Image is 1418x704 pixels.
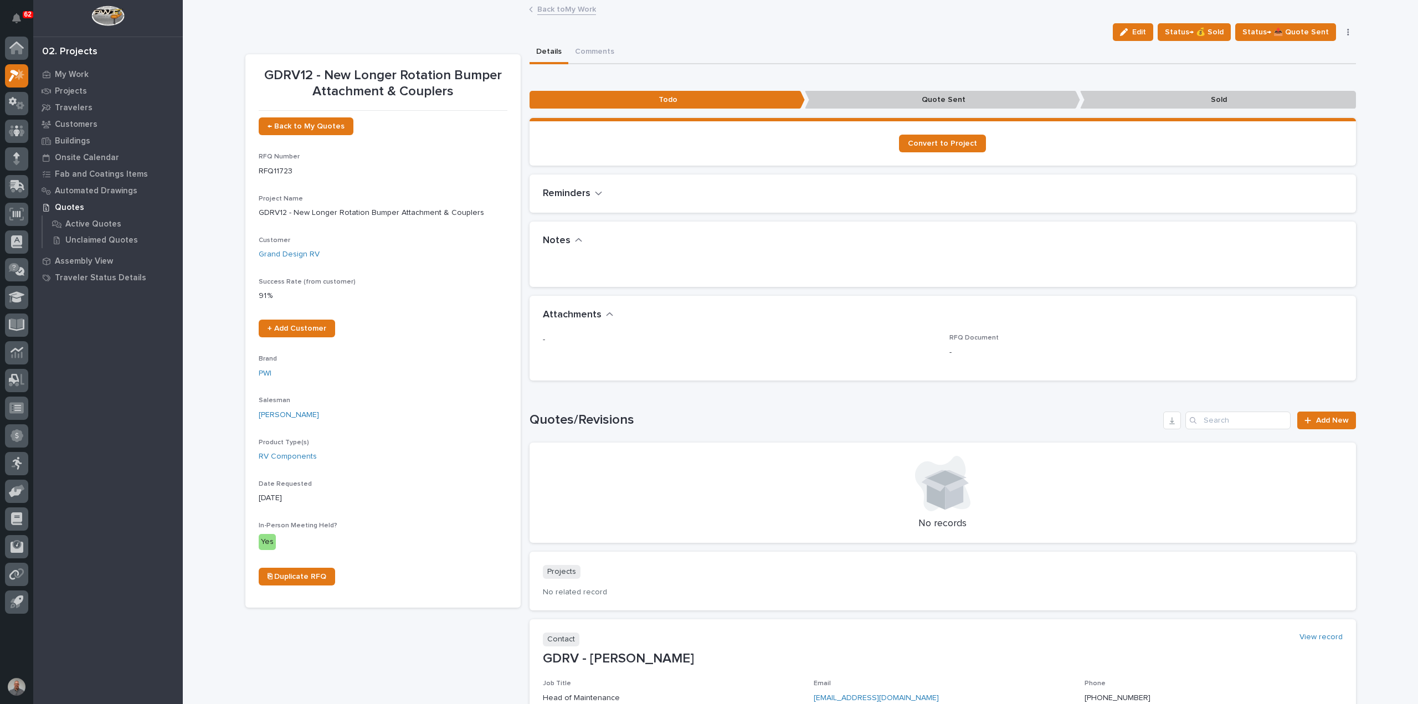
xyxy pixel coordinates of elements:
[91,6,124,26] img: Workspace Logo
[33,99,183,116] a: Travelers
[543,565,580,579] p: Projects
[24,11,32,18] p: 62
[1165,25,1224,39] span: Status→ 💰 Sold
[268,573,326,580] span: ⎘ Duplicate RFQ
[259,397,290,404] span: Salesman
[43,216,183,232] a: Active Quotes
[805,91,1080,109] p: Quote Sent
[1185,412,1291,429] input: Search
[33,253,183,269] a: Assembly View
[899,135,986,152] a: Convert to Project
[568,41,621,64] button: Comments
[1113,23,1153,41] button: Edit
[543,518,1343,530] p: No records
[543,235,583,247] button: Notes
[55,186,137,196] p: Automated Drawings
[530,412,1159,428] h1: Quotes/Revisions
[259,279,356,285] span: Success Rate (from customer)
[543,680,571,687] span: Job Title
[33,132,183,149] a: Buildings
[1085,680,1106,687] span: Phone
[268,122,345,130] span: ← Back to My Quotes
[259,492,507,504] p: [DATE]
[1316,417,1349,424] span: Add New
[814,680,831,687] span: Email
[530,91,805,109] p: Todo
[1297,412,1355,429] a: Add New
[65,235,138,245] p: Unclaimed Quotes
[55,70,89,80] p: My Work
[268,325,326,332] span: + Add Customer
[42,46,97,58] div: 02. Projects
[1158,23,1231,41] button: Status→ 💰 Sold
[55,136,90,146] p: Buildings
[33,182,183,199] a: Automated Drawings
[5,675,28,698] button: users-avatar
[55,256,113,266] p: Assembly View
[33,199,183,215] a: Quotes
[33,269,183,286] a: Traveler Status Details
[55,120,97,130] p: Customers
[259,237,290,244] span: Customer
[1242,25,1329,39] span: Status→ 📤 Quote Sent
[537,2,596,15] a: Back toMy Work
[55,169,148,179] p: Fab and Coatings Items
[259,207,507,219] p: GDRV12 - New Longer Rotation Bumper Attachment & Couplers
[259,290,507,302] p: 91 %
[543,309,602,321] h2: Attachments
[55,86,87,96] p: Projects
[259,249,320,260] a: Grand Design RV
[1085,694,1150,702] a: [PHONE_NUMBER]
[543,588,1343,597] p: No related record
[43,232,183,248] a: Unclaimed Quotes
[33,149,183,166] a: Onsite Calendar
[1299,633,1343,642] a: View record
[33,66,183,83] a: My Work
[55,103,93,113] p: Travelers
[543,188,590,200] h2: Reminders
[259,534,276,550] div: Yes
[543,309,614,321] button: Attachments
[259,368,271,379] a: PWI
[259,356,277,362] span: Brand
[949,335,999,341] span: RFQ Document
[543,334,936,346] p: -
[908,140,977,147] span: Convert to Project
[1080,91,1355,109] p: Sold
[259,409,319,421] a: [PERSON_NAME]
[259,320,335,337] a: + Add Customer
[1132,27,1146,37] span: Edit
[259,68,507,100] p: GDRV12 - New Longer Rotation Bumper Attachment & Couplers
[33,116,183,132] a: Customers
[543,651,1343,667] p: GDRV - [PERSON_NAME]
[543,188,603,200] button: Reminders
[1235,23,1336,41] button: Status→ 📤 Quote Sent
[55,203,84,213] p: Quotes
[259,522,337,529] span: In-Person Meeting Held?
[259,481,312,487] span: Date Requested
[5,7,28,30] button: Notifications
[33,166,183,182] a: Fab and Coatings Items
[543,235,571,247] h2: Notes
[949,347,1343,358] p: -
[814,694,939,702] a: [EMAIL_ADDRESS][DOMAIN_NAME]
[259,451,317,463] a: RV Components
[33,83,183,99] a: Projects
[259,439,309,446] span: Product Type(s)
[14,13,28,31] div: Notifications62
[65,219,121,229] p: Active Quotes
[530,41,568,64] button: Details
[259,153,300,160] span: RFQ Number
[259,117,353,135] a: ← Back to My Quotes
[259,568,335,585] a: ⎘ Duplicate RFQ
[543,633,579,646] p: Contact
[55,273,146,283] p: Traveler Status Details
[259,196,303,202] span: Project Name
[55,153,119,163] p: Onsite Calendar
[259,166,507,177] p: RFQ11723
[543,692,800,704] p: Head of Maintenance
